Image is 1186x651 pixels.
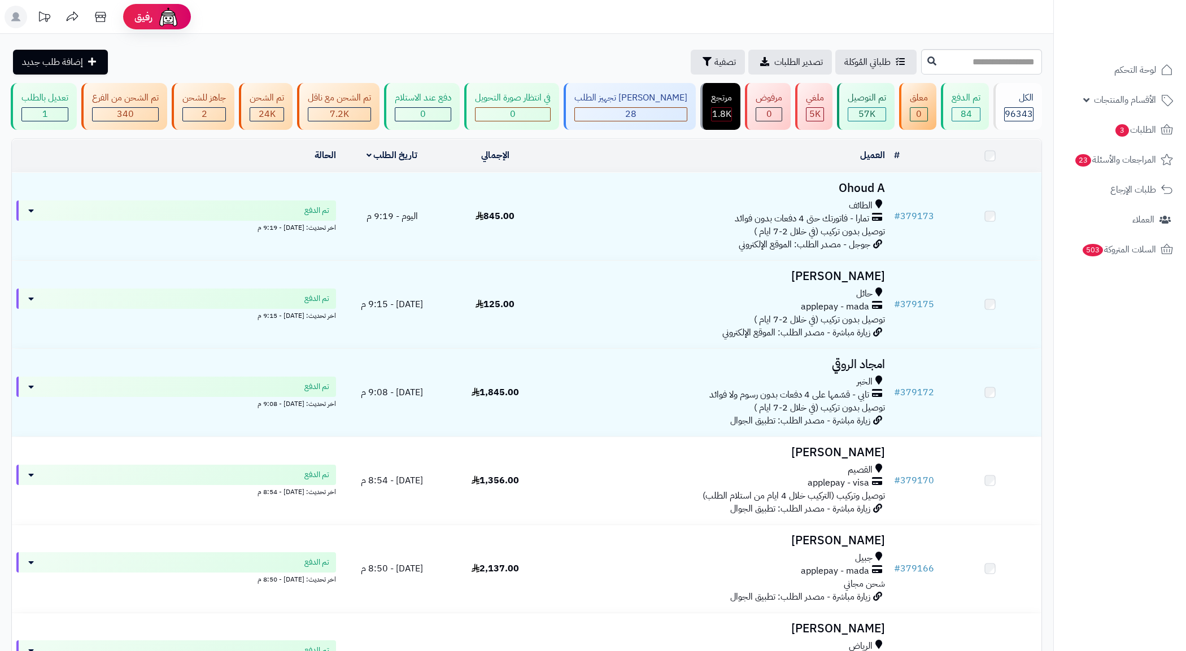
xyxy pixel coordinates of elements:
span: رفيق [134,10,152,24]
div: اخر تحديث: [DATE] - 9:15 م [16,309,336,321]
a: تاريخ الطلب [367,148,418,162]
span: 125.00 [476,298,514,311]
div: تم التوصيل [848,91,886,104]
img: ai-face.png [157,6,180,28]
span: applepay - mada [801,300,869,313]
span: تمارا - فاتورتك حتى 4 دفعات بدون فوائد [735,212,869,225]
span: [DATE] - 9:15 م [361,298,423,311]
div: معلق [910,91,928,104]
div: تم الدفع [952,91,980,104]
span: # [894,562,900,575]
a: [PERSON_NAME] تجهيز الطلب 28 [561,83,698,130]
div: 24019 [250,108,284,121]
span: 28 [625,107,636,121]
div: 4997 [806,108,823,121]
div: تم الشحن [250,91,284,104]
span: 1.8K [712,107,731,121]
span: 23 [1075,154,1091,167]
span: توصيل بدون تركيب (في خلال 2-7 ايام ) [754,401,885,414]
div: دفع عند الاستلام [395,91,451,104]
span: الخبر [857,375,873,388]
span: السلات المتروكة [1082,242,1156,257]
h3: [PERSON_NAME] [551,270,885,283]
div: 0 [910,108,927,121]
div: اخر تحديث: [DATE] - 9:08 م [16,397,336,409]
a: طلباتي المُوكلة [835,50,917,75]
span: applepay - mada [801,565,869,578]
a: لوحة التحكم [1061,56,1179,84]
span: 2 [202,107,207,121]
span: طلباتي المُوكلة [844,55,891,69]
span: 2,137.00 [472,562,519,575]
span: طلبات الإرجاع [1110,182,1156,198]
div: 1838 [712,108,731,121]
a: السلات المتروكة503 [1061,236,1179,263]
div: اخر تحديث: [DATE] - 8:50 م [16,573,336,584]
span: [DATE] - 9:08 م [361,386,423,399]
a: #379175 [894,298,934,311]
a: الكل96343 [991,83,1044,130]
h3: [PERSON_NAME] [551,622,885,635]
span: المراجعات والأسئلة [1074,152,1156,168]
div: اخر تحديث: [DATE] - 8:54 م [16,485,336,497]
span: 24K [259,107,276,121]
div: 57001 [848,108,886,121]
span: شحن مجاني [844,577,885,591]
div: 0 [395,108,451,121]
span: اليوم - 9:19 م [367,209,418,223]
span: تصدير الطلبات [774,55,823,69]
a: في انتظار صورة التحويل 0 [462,83,561,130]
span: تم الدفع [304,557,329,568]
span: تم الدفع [304,381,329,392]
span: إضافة طلب جديد [22,55,83,69]
div: 7222 [308,108,370,121]
h3: امجاد الروقي [551,358,885,371]
button: تصفية [691,50,745,75]
a: #379172 [894,386,934,399]
span: 1,356.00 [472,474,519,487]
div: 340 [93,108,158,121]
span: تابي - قسّمها على 4 دفعات بدون رسوم ولا فوائد [709,388,869,401]
span: القصيم [848,464,873,477]
span: حائل [856,287,873,300]
span: # [894,386,900,399]
a: تعديل بالطلب 1 [8,83,79,130]
span: # [894,474,900,487]
span: العملاء [1132,212,1154,228]
div: 0 [476,108,550,121]
span: زيارة مباشرة - مصدر الطلب: تطبيق الجوال [730,414,870,427]
a: #379166 [894,562,934,575]
span: 84 [961,107,972,121]
span: 0 [510,107,516,121]
a: تم الشحن من الفرع 340 [79,83,169,130]
a: الطلبات3 [1061,116,1179,143]
div: اخر تحديث: [DATE] - 9:19 م [16,221,336,233]
a: ملغي 5K [793,83,835,130]
a: تم التوصيل 57K [835,83,897,130]
span: 3 [1115,124,1129,137]
div: مرتجع [711,91,732,104]
span: 0 [766,107,772,121]
span: زيارة مباشرة - مصدر الطلب: تطبيق الجوال [730,502,870,515]
span: 96343 [1005,107,1033,121]
div: [PERSON_NAME] تجهيز الطلب [574,91,687,104]
a: # [894,148,900,162]
h3: [PERSON_NAME] [551,446,885,459]
span: 845.00 [476,209,514,223]
span: 503 [1083,244,1103,256]
a: العميل [860,148,885,162]
div: 2 [183,108,225,121]
span: 7.2K [330,107,349,121]
a: معلق 0 [897,83,939,130]
a: مرفوض 0 [743,83,793,130]
span: جبيل [855,552,873,565]
span: الأقسام والمنتجات [1094,92,1156,108]
a: طلبات الإرجاع [1061,176,1179,203]
a: دفع عند الاستلام 0 [382,83,462,130]
span: زيارة مباشرة - مصدر الطلب: تطبيق الجوال [730,590,870,604]
span: جوجل - مصدر الطلب: الموقع الإلكتروني [739,238,870,251]
span: توصيل وتركيب (التركيب خلال 4 ايام من استلام الطلب) [703,489,885,503]
span: الطلبات [1114,122,1156,138]
a: مرتجع 1.8K [698,83,743,130]
a: تم الشحن مع ناقل 7.2K [295,83,382,130]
